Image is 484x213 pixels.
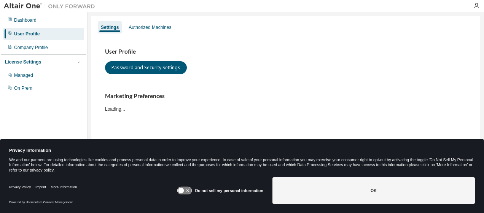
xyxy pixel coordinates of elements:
div: Authorized Machines [129,24,171,30]
h3: User Profile [105,48,466,56]
div: On Prem [14,85,32,91]
div: Dashboard [14,17,37,23]
div: Settings [101,24,119,30]
div: Managed [14,72,33,78]
img: Altair One [4,2,99,10]
div: Loading... [105,92,466,112]
button: Password and Security Settings [105,61,187,74]
div: License Settings [5,59,41,65]
div: User Profile [14,31,40,37]
h3: Marketing Preferences [105,92,466,100]
div: Company Profile [14,45,48,51]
